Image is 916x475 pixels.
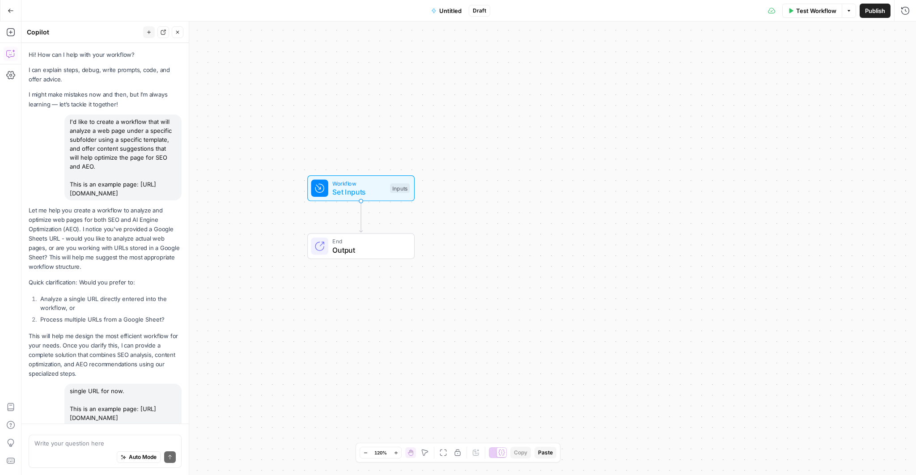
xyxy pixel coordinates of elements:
[332,237,405,246] span: End
[426,4,467,18] button: Untitled
[332,179,386,187] span: Workflow
[332,245,405,255] span: Output
[534,447,556,458] button: Paste
[865,6,885,15] span: Publish
[129,453,157,461] span: Auto Mode
[27,28,140,37] div: Copilot
[538,449,553,457] span: Paste
[278,175,444,201] div: WorkflowSet InputsInputs
[29,65,182,84] p: I can explain steps, debug, write prompts, code, and offer advice.
[796,6,836,15] span: Test Workflow
[332,187,386,197] span: Set Inputs
[64,384,182,443] div: single URL for now. This is an example page: [URL][DOMAIN_NAME] Ignor the google sheets from earlier
[473,7,486,15] span: Draft
[38,315,182,324] li: Process multiple URLs from a Google Sheet?
[117,451,161,463] button: Auto Mode
[64,115,182,200] div: I'd like to create a workflow that will analyze a web page under a specific subfolder using a spe...
[860,4,891,18] button: Publish
[439,6,462,15] span: Untitled
[374,449,387,456] span: 120%
[514,449,527,457] span: Copy
[278,233,444,259] div: EndOutput
[782,4,842,18] button: Test Workflow
[510,447,531,458] button: Copy
[29,50,182,59] p: Hi! How can I help with your workflow?
[29,331,182,379] p: This will help me design the most efficient workflow for your needs. Once you clarify this, I can...
[359,201,362,232] g: Edge from start to end
[29,206,182,272] p: Let me help you create a workflow to analyze and optimize web pages for both SEO and AI Engine Op...
[29,90,182,109] p: I might make mistakes now and then, but I’m always learning — let’s tackle it together!
[29,278,182,287] p: Quick clarification: Would you prefer to:
[390,183,410,193] div: Inputs
[38,294,182,312] li: Analyze a single URL directly entered into the workflow, or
